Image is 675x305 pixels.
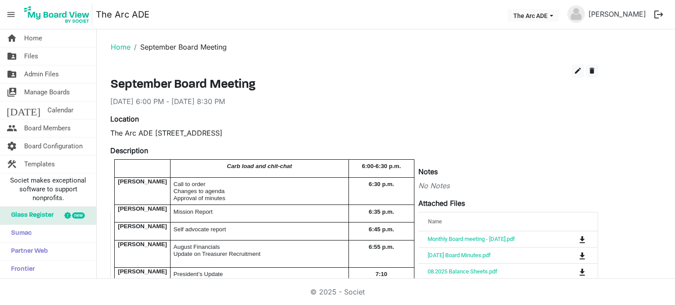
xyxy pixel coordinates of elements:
span: Changes to agenda [174,188,225,194]
span: Mission Report [174,208,213,215]
span: [DATE] [7,101,40,119]
div: [DATE] 6:00 PM - [DATE] 8:30 PM [110,96,598,107]
span: Carb load and chit-chat [227,163,292,169]
div: The Arc ADE [STREET_ADDRESS] [110,128,598,138]
span: [PERSON_NAME] [118,178,167,185]
span: Files [24,47,38,65]
span: 6:00-6:30 p.m. [362,163,401,169]
span: folder_shared [7,47,17,65]
div: No Notes [110,180,598,191]
a: The Arc ADE [96,6,149,23]
span: Home [24,29,42,47]
span: Name [428,219,442,225]
span: Partner Web [7,243,48,260]
span: [PERSON_NAME] [118,205,167,212]
span: folder_shared [7,65,17,83]
span: Admin Files [24,65,59,83]
button: The Arc ADE dropdownbutton [508,9,559,22]
td: Monthly Board meeting - September 17, 2025.pdf is template cell column header Name [418,231,543,247]
span: Frontier [7,261,35,278]
a: [PERSON_NAME] [585,5,650,23]
span: construction [7,155,17,173]
img: My Board View Logo [22,4,92,25]
label: Attached Files [418,198,465,208]
button: logout [650,5,668,24]
a: © 2025 - Societ [310,287,365,296]
span: 6:35 p.m. [369,208,394,215]
td: 08.20.2025 Board Minutes.pdf is template cell column header Name [418,247,543,263]
span: Board Configuration [24,137,83,155]
span: Societ makes exceptional software to support nonprofits. [4,176,92,202]
button: Download [576,249,588,262]
td: is Command column column header [543,263,598,280]
a: [DATE] Board Minutes.pdf [428,252,491,258]
span: Call to order [174,181,206,187]
li: September Board Meeting [131,42,227,52]
div: new [72,212,85,219]
span: people [7,119,17,137]
span: 6:30 p.m. [369,181,394,187]
span: Templates [24,155,55,173]
button: Download [576,233,588,245]
button: delete [586,65,598,78]
a: 08.2025 Balance Sheets.pdf [428,268,497,275]
label: Location [110,114,139,124]
button: Download [576,266,588,278]
span: edit [574,67,582,75]
span: Sumac [7,225,32,242]
td: 08.2025 Balance Sheets.pdf is template cell column header Name [418,263,543,280]
span: Approval of minutes [174,195,225,201]
span: Calendar [47,101,73,119]
span: switch_account [7,83,17,101]
button: edit [572,65,584,78]
span: home [7,29,17,47]
td: is Command column column header [543,247,598,263]
a: Home [111,43,131,51]
label: Description [110,145,148,156]
span: Board Members [24,119,71,137]
span: menu [3,6,19,23]
span: Manage Boards [24,83,70,101]
img: no-profile-picture.svg [567,5,585,23]
span: Glass Register [7,207,54,224]
td: is Command column column header [543,231,598,247]
label: Notes [418,166,438,177]
span: settings [7,137,17,155]
a: Monthly Board meeting - [DATE].pdf [428,236,515,242]
h3: September Board Meeting [110,78,598,93]
a: My Board View Logo [22,4,96,25]
span: delete [588,67,596,75]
